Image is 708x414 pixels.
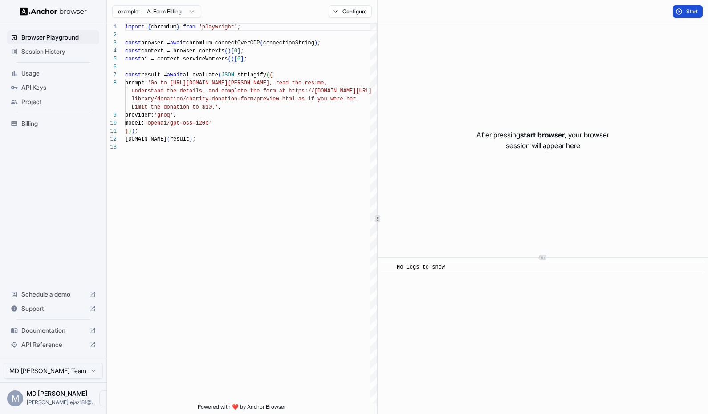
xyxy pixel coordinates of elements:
div: 10 [107,119,117,127]
div: 13 [107,143,117,151]
div: API Reference [7,338,99,352]
span: 'openai/gpt-oss-120b' [144,120,212,126]
span: 'playwright' [199,24,237,30]
span: ttps://[DOMAIN_NAME][URL] [292,88,372,94]
span: JSON [221,72,234,78]
span: understand the details, and complete the form at h [131,88,292,94]
span: 0 [234,48,237,54]
div: 2 [107,31,117,39]
span: 0 [237,56,240,62]
button: Start [673,5,703,18]
span: , [218,104,221,110]
div: Support [7,301,99,316]
div: Browser Playground [7,30,99,44]
span: API Keys [21,83,96,92]
span: Session History [21,47,96,56]
span: Billing [21,119,96,128]
button: Configure [329,5,372,18]
span: chromium.connectOverCDP [186,40,260,46]
span: await [167,72,183,78]
span: MD EJAZ ANWAR [27,390,88,397]
div: 7 [107,71,117,79]
span: ai.evaluate [183,72,218,78]
div: 4 [107,47,117,55]
span: chromium [151,24,177,30]
span: Start [686,8,699,15]
p: After pressing , your browser session will appear here [476,129,609,151]
span: Schedule a demo [21,290,85,299]
span: Browser Playground [21,33,96,42]
div: Billing [7,117,99,131]
span: ai = context.serviceWorkers [141,56,228,62]
span: ( [218,72,221,78]
span: Project [21,97,96,106]
img: Anchor Logo [20,7,87,16]
div: 8 [107,79,117,87]
div: 3 [107,39,117,47]
span: const [125,72,141,78]
span: [ [234,56,237,62]
span: const [125,56,141,62]
span: ) [128,128,131,134]
span: library/donation/charity-donation-form/preview.htm [131,96,292,102]
div: Session History [7,44,99,59]
span: l as if you were her. [292,96,359,102]
span: result [170,136,189,142]
span: [DOMAIN_NAME] [125,136,167,142]
span: ( [224,48,228,54]
div: Project [7,95,99,109]
span: ( [228,56,231,62]
span: No logs to show [397,264,445,270]
div: Documentation [7,323,99,338]
div: 6 [107,63,117,71]
div: 5 [107,55,117,63]
span: ; [317,40,321,46]
span: Documentation [21,326,85,335]
span: await [170,40,186,46]
span: ] [240,56,244,62]
span: from [183,24,196,30]
span: } [176,24,179,30]
span: , [173,112,176,118]
span: [ [231,48,234,54]
div: Usage [7,66,99,80]
span: API Reference [21,340,85,349]
span: 'groq' [154,112,173,118]
span: example: [118,8,140,15]
span: const [125,40,141,46]
span: ) [228,48,231,54]
div: 9 [107,111,117,119]
span: ​ [386,263,390,272]
span: } [125,128,128,134]
span: context = browser.contexts [141,48,224,54]
span: Powered with ❤️ by Anchor Browser [198,403,286,414]
div: 12 [107,135,117,143]
span: ; [240,48,244,54]
div: 1 [107,23,117,31]
span: ad the resume, [282,80,327,86]
span: ) [189,136,192,142]
button: Open menu [99,390,115,406]
span: .stringify [234,72,266,78]
span: ; [192,136,195,142]
span: Support [21,304,85,313]
span: browser = [141,40,170,46]
span: { [269,72,273,78]
span: ; [135,128,138,134]
span: ) [231,56,234,62]
span: ] [237,48,240,54]
span: ( [167,136,170,142]
span: prompt: [125,80,147,86]
span: ) [314,40,317,46]
span: ) [131,128,134,134]
span: ; [237,24,240,30]
span: Limit the donation to $10.' [131,104,218,110]
div: Schedule a demo [7,287,99,301]
span: model: [125,120,144,126]
span: connectionString [263,40,314,46]
div: API Keys [7,80,99,95]
div: 11 [107,127,117,135]
span: ; [244,56,247,62]
span: ( [260,40,263,46]
span: result = [141,72,167,78]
